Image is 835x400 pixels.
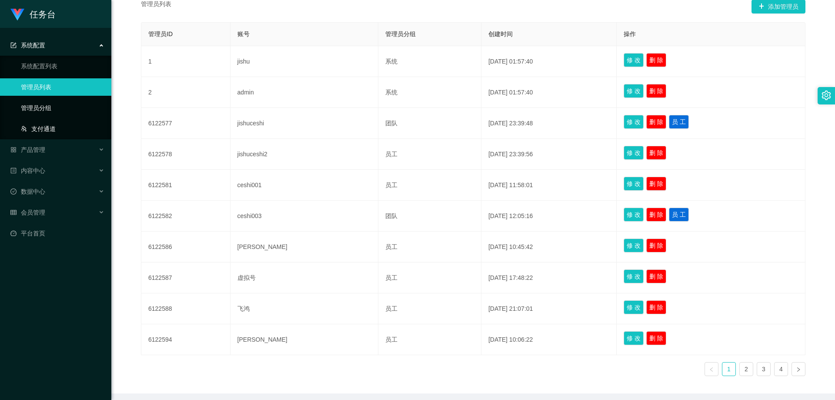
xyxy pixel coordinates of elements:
span: 管理员ID [148,30,173,37]
span: 操作 [624,30,636,37]
i: 图标: form [10,42,17,48]
td: 虚拟号 [230,262,379,293]
td: [PERSON_NAME] [230,232,379,262]
button: 修 改 [624,115,644,129]
span: [DATE] 12:05:16 [488,212,533,219]
span: 创建时间 [488,30,513,37]
a: 1 [722,363,735,376]
i: 图标: profile [10,168,17,174]
li: 1 [722,362,736,376]
a: 图标: usergroup-add-o支付通道 [21,120,104,138]
button: 删 除 [646,84,666,98]
td: 团队 [378,108,481,139]
i: 图标: left [709,367,714,372]
h1: 任务台 [30,0,56,28]
td: [PERSON_NAME] [230,324,379,355]
td: admin [230,77,379,108]
button: 删 除 [646,269,666,283]
button: 删 除 [646,208,666,222]
a: 3 [757,363,770,376]
button: 删 除 [646,115,666,129]
li: 2 [739,362,753,376]
button: 删 除 [646,300,666,314]
a: 2 [740,363,753,376]
td: 员工 [378,324,481,355]
a: 管理员分组 [21,99,104,117]
a: 图标: dashboard平台首页 [10,225,104,242]
td: 1 [141,46,230,77]
td: 6122586 [141,232,230,262]
td: 2 [141,77,230,108]
button: 修 改 [624,300,644,314]
td: 6122594 [141,324,230,355]
td: 员工 [378,170,481,201]
button: 删 除 [646,239,666,252]
button: 修 改 [624,208,644,222]
span: 系统配置 [10,42,45,49]
i: 图标: setting [822,91,831,100]
td: 团队 [378,201,481,232]
button: 删 除 [646,53,666,67]
button: 删 除 [646,331,666,345]
li: 下一页 [792,362,805,376]
td: 系统 [378,77,481,108]
i: 图标: table [10,209,17,215]
td: jishuceshi2 [230,139,379,170]
button: 修 改 [624,177,644,191]
td: 员工 [378,139,481,170]
img: logo.9652507e.png [10,9,24,21]
button: 修 改 [624,53,644,67]
button: 删 除 [646,177,666,191]
button: 员 工 [669,115,689,129]
button: 员 工 [669,208,689,222]
a: 管理员列表 [21,78,104,96]
a: 系统配置列表 [21,57,104,75]
td: 6122588 [141,293,230,324]
span: [DATE] 10:45:42 [488,243,533,250]
span: [DATE] 11:58:01 [488,182,533,188]
button: 修 改 [624,84,644,98]
td: 6122587 [141,262,230,293]
i: 图标: right [796,367,801,372]
td: 6122578 [141,139,230,170]
span: [DATE] 23:39:48 [488,120,533,127]
button: 修 改 [624,269,644,283]
td: ceshi001 [230,170,379,201]
button: 修 改 [624,331,644,345]
td: 6122581 [141,170,230,201]
li: 3 [757,362,771,376]
button: 删 除 [646,146,666,160]
a: 4 [775,363,788,376]
td: 飞鸿 [230,293,379,324]
span: [DATE] 17:48:22 [488,274,533,281]
span: 产品管理 [10,146,45,153]
span: [DATE] 01:57:40 [488,58,533,65]
td: 员工 [378,293,481,324]
td: 6122577 [141,108,230,139]
i: 图标: check-circle-o [10,188,17,195]
button: 修 改 [624,239,644,252]
td: ceshi003 [230,201,379,232]
span: 内容中心 [10,167,45,174]
td: jishu [230,46,379,77]
span: [DATE] 23:39:56 [488,151,533,158]
td: 系统 [378,46,481,77]
td: jishuceshi [230,108,379,139]
span: [DATE] 21:07:01 [488,305,533,312]
i: 图标: appstore-o [10,147,17,153]
button: 修 改 [624,146,644,160]
li: 上一页 [705,362,718,376]
td: 6122582 [141,201,230,232]
span: 会员管理 [10,209,45,216]
span: 账号 [237,30,250,37]
td: 员工 [378,232,481,262]
a: 任务台 [10,10,56,17]
span: [DATE] 10:06:22 [488,336,533,343]
span: 数据中心 [10,188,45,195]
td: 员工 [378,262,481,293]
span: [DATE] 01:57:40 [488,89,533,96]
span: 管理员分组 [385,30,416,37]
